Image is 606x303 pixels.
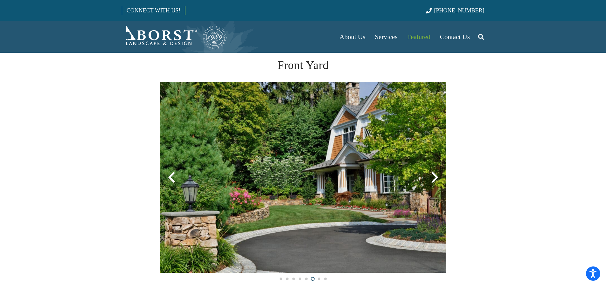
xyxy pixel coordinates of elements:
[122,24,227,50] a: Borst-Logo
[160,57,446,74] h2: Front Yard
[122,3,185,18] a: CONNECT WITH US!
[339,33,365,41] span: About Us
[426,7,484,14] a: [PHONE_NUMBER]
[402,21,435,53] a: Featured
[375,33,397,41] span: Services
[434,7,484,14] span: [PHONE_NUMBER]
[435,21,475,53] a: Contact Us
[475,29,487,45] a: Search
[407,33,430,41] span: Featured
[370,21,402,53] a: Services
[335,21,370,53] a: About Us
[440,33,470,41] span: Contact Us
